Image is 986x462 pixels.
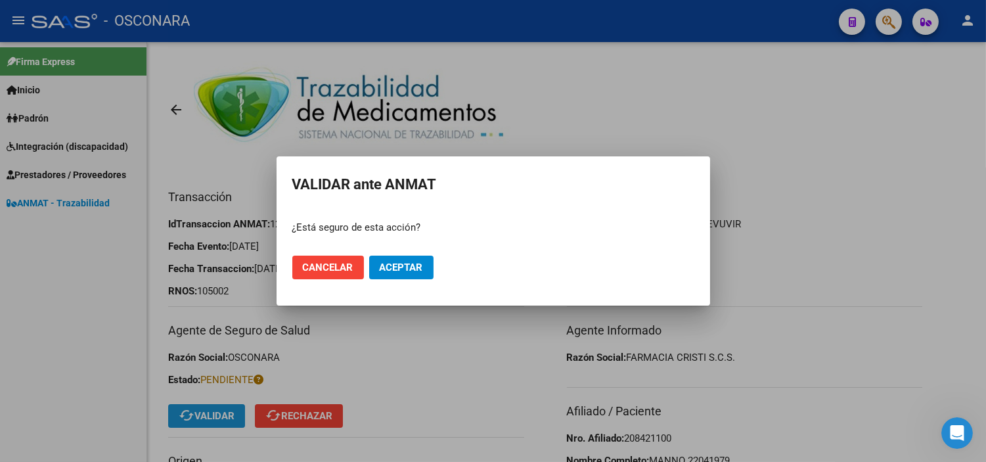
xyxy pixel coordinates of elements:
[941,417,973,449] iframe: Intercom live chat
[292,220,694,235] p: ¿Está seguro de esta acción?
[369,256,434,279] button: Aceptar
[303,262,353,273] span: Cancelar
[292,256,364,279] button: Cancelar
[292,172,694,197] h2: VALIDAR ante ANMAT
[380,262,423,273] span: Aceptar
